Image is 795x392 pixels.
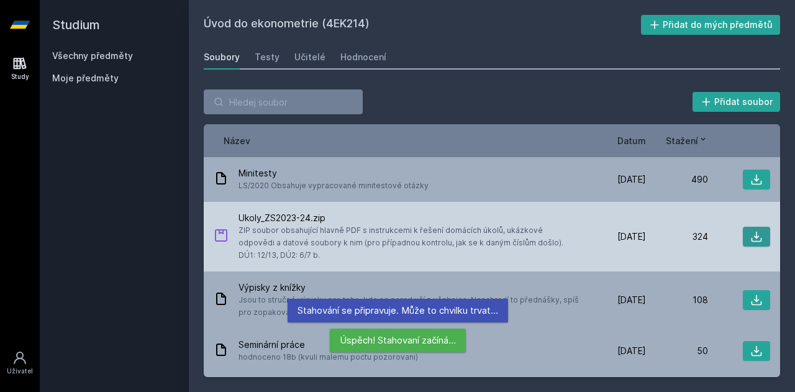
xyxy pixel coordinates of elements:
[238,351,418,363] span: hodnoceno 18b (kvuli malemu poctu pozorovani)
[617,345,646,357] span: [DATE]
[617,230,646,243] span: [DATE]
[294,51,325,63] div: Učitelé
[52,50,133,61] a: Všechny předměty
[204,51,240,63] div: Soubory
[617,173,646,186] span: [DATE]
[255,45,279,70] a: Testy
[238,180,429,192] span: LS/2020 Obsahuje vypracované minitestové otázky
[340,45,386,70] a: Hodnocení
[2,50,37,88] a: Study
[288,299,508,322] div: Stahování se připravuje. Může to chvilku trvat…
[7,367,33,376] div: Uživatel
[238,294,579,319] span: Jsou to stručné výpisky pro toho, kdo se nerad učí z učebnice. Nenahradí to přednášky, spíš pro z...
[238,167,429,180] span: Minitesty
[214,228,229,246] div: ZIP
[52,72,119,84] span: Moje předměty
[224,134,250,147] button: Název
[238,212,579,224] span: Ukoly_ZS2023-24.zip
[666,134,698,147] span: Stažení
[204,45,240,70] a: Soubory
[294,45,325,70] a: Učitelé
[238,339,418,351] span: Seminární práce
[693,92,781,112] button: Přidat soubor
[617,294,646,306] span: [DATE]
[646,173,708,186] div: 490
[204,15,641,35] h2: Úvod do ekonometrie (4EK214)
[255,51,279,63] div: Testy
[11,72,29,81] div: Study
[238,224,579,262] span: ZIP soubor obsahující hlavně PDF s instrukcemi k řešení domácích úkolů, ukázkové odpovědi a datov...
[330,329,466,352] div: Úspěch! Stahovaní začíná…
[641,15,781,35] button: Přidat do mých předmětů
[646,345,708,357] div: 50
[2,344,37,382] a: Uživatel
[204,89,363,114] input: Hledej soubor
[646,230,708,243] div: 324
[238,281,579,294] span: Výpisky z knížky
[617,134,646,147] button: Datum
[666,134,708,147] button: Stažení
[646,294,708,306] div: 108
[340,51,386,63] div: Hodnocení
